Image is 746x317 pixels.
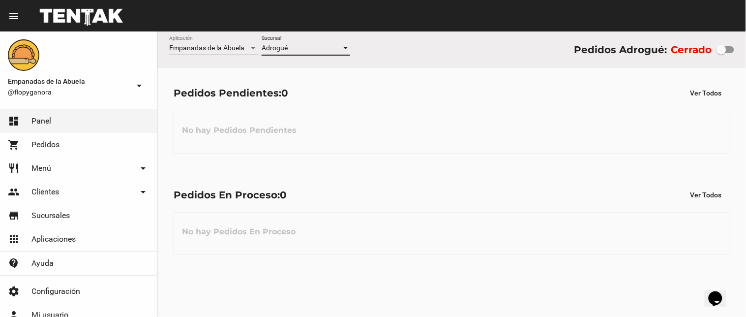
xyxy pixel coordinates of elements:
mat-icon: restaurant [8,162,20,174]
span: @flopyganora [8,87,129,97]
div: Pedidos Adrogué: [574,42,667,58]
mat-icon: shopping_cart [8,139,20,151]
span: Ayuda [31,258,54,268]
mat-icon: people [8,186,20,198]
span: Sucursales [31,211,70,221]
span: Ver Todos [690,191,722,199]
div: Pedidos En Proceso: [174,187,287,203]
mat-icon: contact_support [8,257,20,269]
mat-icon: settings [8,285,20,297]
button: Ver Todos [683,186,730,204]
img: f0136945-ed32-4f7c-91e3-a375bc4bb2c5.png [8,39,39,71]
h3: No hay Pedidos En Proceso [174,217,303,247]
span: Clientes [31,187,59,197]
h3: No hay Pedidos Pendientes [174,116,304,145]
span: Menú [31,163,51,173]
mat-icon: menu [8,10,20,22]
span: 0 [281,87,288,99]
div: Pedidos Pendientes: [174,85,288,101]
span: 0 [280,189,287,201]
mat-icon: dashboard [8,115,20,127]
mat-icon: arrow_drop_down [133,80,145,92]
mat-icon: arrow_drop_down [137,186,149,198]
mat-icon: arrow_drop_down [137,162,149,174]
mat-icon: store [8,210,20,222]
span: Adrogué [262,44,288,52]
span: Empanadas de la Abuela [8,75,129,87]
span: Empanadas de la Abuela [169,44,244,52]
span: Panel [31,116,51,126]
span: Pedidos [31,140,60,150]
span: Configuración [31,286,80,296]
span: Aplicaciones [31,234,76,244]
span: Ver Todos [690,89,722,97]
label: Cerrado [671,42,712,58]
mat-icon: apps [8,233,20,245]
button: Ver Todos [683,84,730,102]
iframe: chat widget [705,278,736,307]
